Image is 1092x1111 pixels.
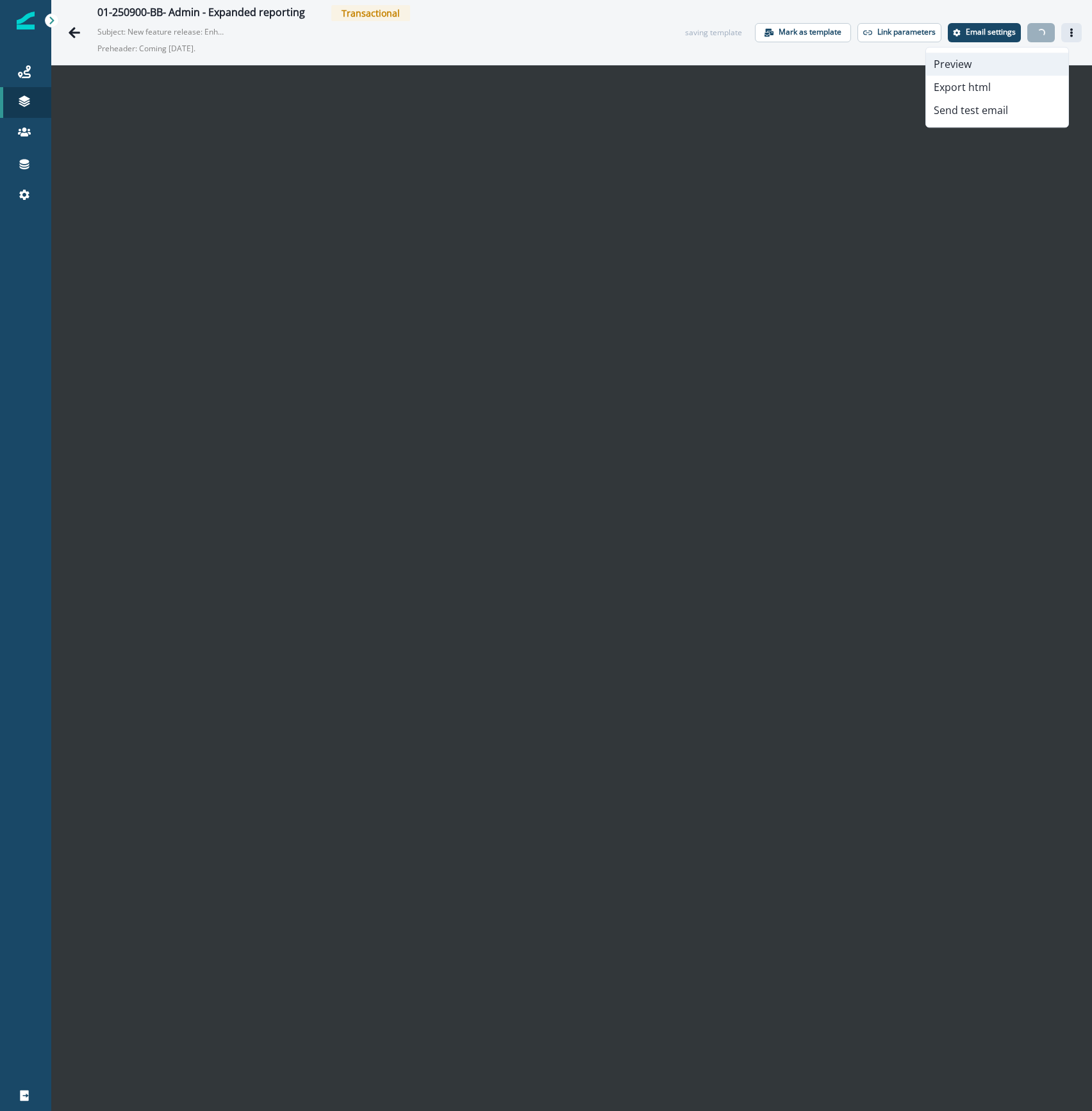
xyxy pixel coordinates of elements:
button: Export html [926,76,1068,99]
p: Subject: New feature release: Enhanced reporting capabilities [97,21,226,38]
p: Preheader: Coming [DATE]. [97,38,418,60]
div: saving template [685,27,742,38]
button: Link parameters [857,23,941,42]
p: Email settings [966,28,1016,37]
button: Actions [1061,23,1082,42]
p: Mark as template [779,28,841,37]
p: Link parameters [877,28,936,37]
img: Inflection [17,12,35,29]
button: Go back [62,20,87,45]
button: Send test email [926,99,1068,122]
span: Transactional [331,5,410,21]
button: Settings [948,23,1021,42]
button: Mark as template [755,23,851,42]
div: 01-250900-BB- Admin - Expanded reporting [97,6,305,21]
button: Preview [926,53,1068,76]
